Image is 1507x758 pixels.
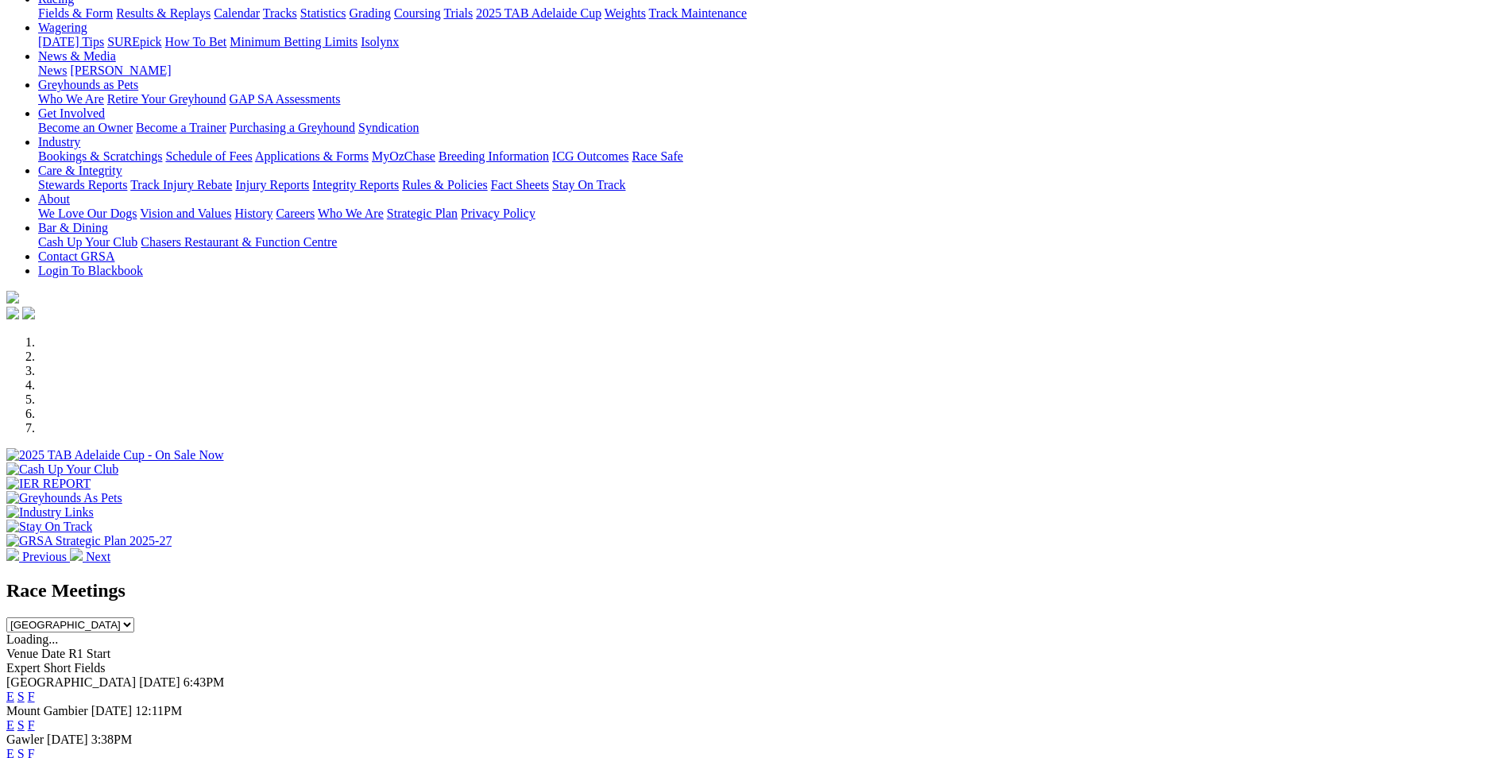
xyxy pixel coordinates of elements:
[263,6,297,20] a: Tracks
[402,178,488,191] a: Rules & Policies
[38,35,104,48] a: [DATE] Tips
[17,718,25,732] a: S
[38,64,1501,78] div: News & Media
[387,207,458,220] a: Strategic Plan
[358,121,419,134] a: Syndication
[6,534,172,548] img: GRSA Strategic Plan 2025-27
[165,35,227,48] a: How To Bet
[140,207,231,220] a: Vision and Values
[165,149,252,163] a: Schedule of Fees
[38,235,137,249] a: Cash Up Your Club
[6,505,94,520] img: Industry Links
[38,35,1501,49] div: Wagering
[44,661,71,675] span: Short
[6,690,14,703] a: E
[491,178,549,191] a: Fact Sheets
[552,149,628,163] a: ICG Outcomes
[17,690,25,703] a: S
[47,733,88,746] span: [DATE]
[70,64,171,77] a: [PERSON_NAME]
[68,647,110,660] span: R1 Start
[38,92,104,106] a: Who We Are
[116,6,211,20] a: Results & Replays
[632,149,682,163] a: Race Safe
[6,704,88,717] span: Mount Gambier
[38,178,127,191] a: Stewards Reports
[6,477,91,491] img: IER REPORT
[255,149,369,163] a: Applications & Forms
[38,121,133,134] a: Become an Owner
[91,733,133,746] span: 3:38PM
[22,550,67,563] span: Previous
[136,121,226,134] a: Become a Trainer
[74,661,105,675] span: Fields
[6,462,118,477] img: Cash Up Your Club
[235,178,309,191] a: Injury Reports
[372,149,435,163] a: MyOzChase
[361,35,399,48] a: Isolynx
[38,192,70,206] a: About
[184,675,225,689] span: 6:43PM
[130,178,232,191] a: Track Injury Rebate
[38,164,122,177] a: Care & Integrity
[139,675,180,689] span: [DATE]
[6,733,44,746] span: Gawler
[38,149,162,163] a: Bookings & Scratchings
[70,548,83,561] img: chevron-right-pager-white.svg
[6,550,70,563] a: Previous
[350,6,391,20] a: Grading
[38,207,137,220] a: We Love Our Dogs
[6,661,41,675] span: Expert
[38,6,1501,21] div: Racing
[38,264,143,277] a: Login To Blackbook
[38,49,116,63] a: News & Media
[38,21,87,34] a: Wagering
[234,207,272,220] a: History
[38,135,80,149] a: Industry
[38,6,113,20] a: Fields & Form
[28,690,35,703] a: F
[38,221,108,234] a: Bar & Dining
[276,207,315,220] a: Careers
[141,235,337,249] a: Chasers Restaurant & Function Centre
[300,6,346,20] a: Statistics
[6,448,224,462] img: 2025 TAB Adelaide Cup - On Sale Now
[38,178,1501,192] div: Care & Integrity
[6,718,14,732] a: E
[6,307,19,319] img: facebook.svg
[107,92,226,106] a: Retire Your Greyhound
[6,675,136,689] span: [GEOGRAPHIC_DATA]
[318,207,384,220] a: Who We Are
[38,92,1501,106] div: Greyhounds as Pets
[38,121,1501,135] div: Get Involved
[6,647,38,660] span: Venue
[91,704,133,717] span: [DATE]
[86,550,110,563] span: Next
[38,249,114,263] a: Contact GRSA
[6,632,58,646] span: Loading...
[230,35,357,48] a: Minimum Betting Limits
[38,64,67,77] a: News
[41,647,65,660] span: Date
[605,6,646,20] a: Weights
[22,307,35,319] img: twitter.svg
[6,491,122,505] img: Greyhounds As Pets
[38,78,138,91] a: Greyhounds as Pets
[38,207,1501,221] div: About
[6,548,19,561] img: chevron-left-pager-white.svg
[135,704,182,717] span: 12:11PM
[649,6,747,20] a: Track Maintenance
[28,718,35,732] a: F
[230,121,355,134] a: Purchasing a Greyhound
[70,550,110,563] a: Next
[6,291,19,304] img: logo-grsa-white.png
[394,6,441,20] a: Coursing
[476,6,601,20] a: 2025 TAB Adelaide Cup
[230,92,341,106] a: GAP SA Assessments
[439,149,549,163] a: Breeding Information
[107,35,161,48] a: SUREpick
[6,580,1501,601] h2: Race Meetings
[214,6,260,20] a: Calendar
[312,178,399,191] a: Integrity Reports
[6,520,92,534] img: Stay On Track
